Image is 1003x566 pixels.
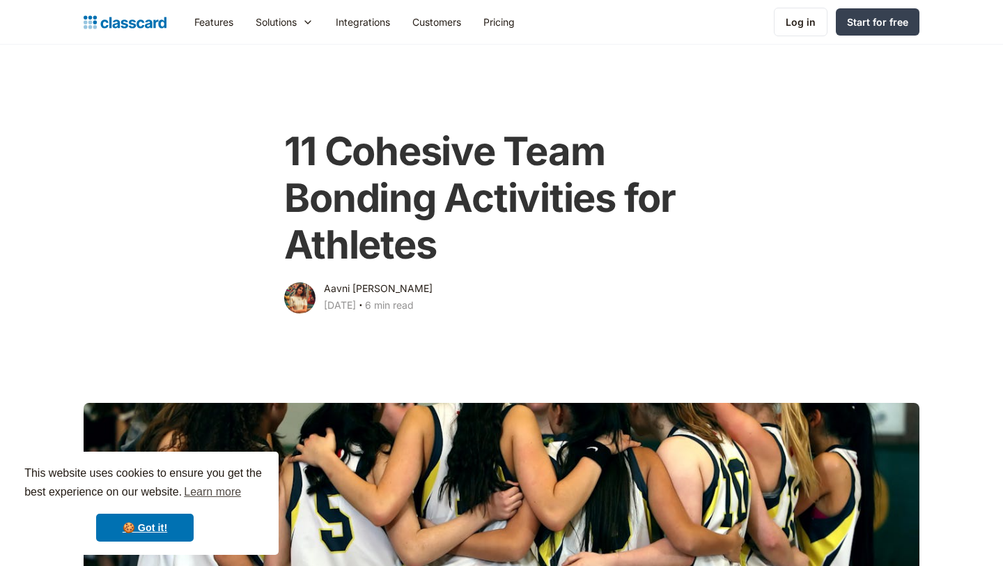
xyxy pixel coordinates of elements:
[244,6,325,38] div: Solutions
[284,128,718,269] h1: 11 Cohesive Team Bonding Activities for Athletes
[324,280,433,297] div: Aavni [PERSON_NAME]
[183,6,244,38] a: Features
[356,297,365,316] div: ‧
[324,297,356,314] div: [DATE]
[84,13,166,32] a: home
[96,514,194,542] a: dismiss cookie message
[325,6,401,38] a: Integrations
[786,15,816,29] div: Log in
[401,6,472,38] a: Customers
[847,15,908,29] div: Start for free
[182,482,243,503] a: learn more about cookies
[774,8,827,36] a: Log in
[256,15,297,29] div: Solutions
[472,6,526,38] a: Pricing
[365,297,414,314] div: 6 min read
[836,8,919,36] a: Start for free
[24,465,265,503] span: This website uses cookies to ensure you get the best experience on our website.
[11,452,279,555] div: cookieconsent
